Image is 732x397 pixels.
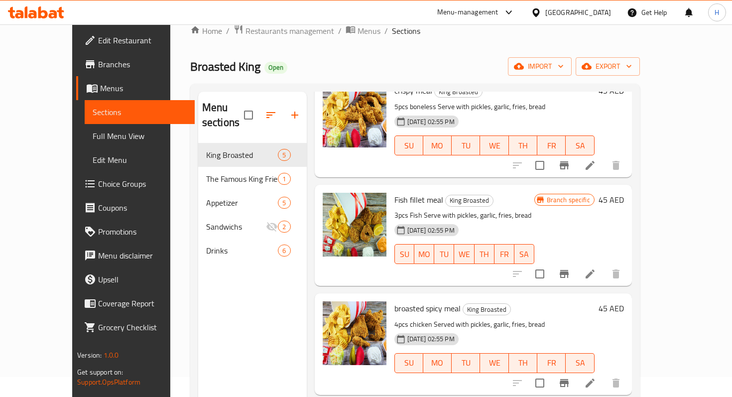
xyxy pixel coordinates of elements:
span: Sections [93,106,186,118]
li: / [338,25,342,37]
button: delete [604,153,628,177]
span: WE [458,247,470,262]
span: SU [399,247,411,262]
a: Edit menu item [584,377,596,389]
div: Drinks6 [198,239,307,263]
a: Edit menu item [584,268,596,280]
span: Menus [100,82,186,94]
svg: Inactive section [266,221,278,233]
span: [DATE] 02:55 PM [403,334,459,344]
button: MO [423,135,452,155]
span: SA [570,138,590,153]
span: Promotions [98,226,186,238]
span: Menus [358,25,380,37]
span: broasted spicy meal [394,301,461,316]
button: delete [604,371,628,395]
a: Support.OpsPlatform [77,376,140,389]
span: TU [456,356,476,370]
button: SA [566,135,594,155]
div: King Broasted [463,303,511,315]
a: Full Menu View [85,124,194,148]
span: WE [484,138,504,153]
span: TU [456,138,476,153]
a: Upsell [76,267,194,291]
span: Fish fillet meal [394,192,443,207]
span: Sections [392,25,420,37]
span: Restaurants management [245,25,334,37]
h6: 45 AED [599,301,624,315]
button: WE [454,244,474,264]
button: Branch-specific-item [552,153,576,177]
span: Branch specific [543,195,594,205]
nav: breadcrumb [190,24,640,37]
div: items [278,197,290,209]
span: TH [513,356,533,370]
li: / [226,25,230,37]
button: FR [537,353,566,373]
img: Fish fillet meal [323,193,386,257]
p: 3pcs Fish Serve with pickles, garlic, fries, bread [394,209,534,222]
span: Coverage Report [98,297,186,309]
img: crispy meal [323,84,386,147]
button: MO [423,353,452,373]
div: King Broasted [206,149,278,161]
span: 5 [278,198,290,208]
button: TU [434,244,454,264]
span: Get support on: [77,366,123,379]
a: Coverage Report [76,291,194,315]
span: Appetizer [206,197,278,209]
span: TU [438,247,450,262]
button: delete [604,262,628,286]
button: MO [414,244,434,264]
div: Open [264,62,287,74]
a: Promotions [76,220,194,244]
span: 1 [278,174,290,184]
span: TH [513,138,533,153]
a: Edit Restaurant [76,28,194,52]
span: Coupons [98,202,186,214]
span: Select to update [529,373,550,394]
a: Restaurants management [234,24,334,37]
button: SA [514,244,534,264]
span: [DATE] 02:55 PM [403,117,459,127]
div: King Broasted [445,195,493,207]
div: Appetizer5 [198,191,307,215]
span: FR [541,356,562,370]
div: Menu-management [437,6,498,18]
button: WE [480,353,508,373]
button: TH [509,135,537,155]
a: Home [190,25,222,37]
span: King Broasted [435,86,482,98]
button: TH [475,244,494,264]
span: Branches [98,58,186,70]
button: SA [566,353,594,373]
p: 4pcs chicken Served with pickles, garlic, fries, bread [394,318,595,331]
a: Branches [76,52,194,76]
img: broasted spicy meal [323,301,386,365]
span: H [715,7,719,18]
button: TH [509,353,537,373]
span: TH [479,247,490,262]
span: MO [427,356,448,370]
span: 2 [278,222,290,232]
div: items [278,149,290,161]
span: Upsell [98,273,186,285]
a: Choice Groups [76,172,194,196]
div: items [278,173,290,185]
button: TU [452,353,480,373]
span: SA [518,247,530,262]
a: Menus [76,76,194,100]
button: SU [394,135,423,155]
div: items [278,221,290,233]
span: FR [541,138,562,153]
span: SU [399,138,419,153]
a: Edit Menu [85,148,194,172]
span: Edit Restaurant [98,34,186,46]
a: Menus [346,24,380,37]
span: 5 [278,150,290,160]
span: Grocery Checklist [98,321,186,333]
a: Menu disclaimer [76,244,194,267]
a: Coupons [76,196,194,220]
button: WE [480,135,508,155]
